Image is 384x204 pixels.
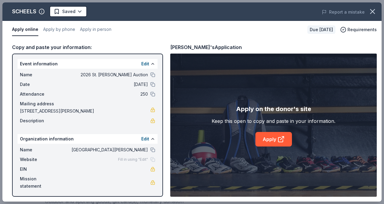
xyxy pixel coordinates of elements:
div: Apply on the donor's site [236,104,311,114]
span: Name [20,146,60,153]
span: 250 [60,90,148,98]
a: Apply [255,132,292,146]
div: SCHEELS [12,7,36,16]
span: Date [20,81,60,88]
div: Organization information [18,134,158,144]
span: Name [20,71,60,78]
button: Report a mistake [322,8,365,16]
button: Requirements [340,26,377,33]
div: Event information [18,59,158,69]
span: [DATE] [60,81,148,88]
span: Fill in using "Edit" [118,157,148,162]
span: Attendance [20,90,60,98]
span: [GEOGRAPHIC_DATA][PERSON_NAME] [60,146,148,153]
span: 2026 St. [PERSON_NAME] Auction [60,71,148,78]
span: EIN [20,166,60,173]
span: Requirements [347,26,377,33]
div: Mailing address [20,100,155,107]
button: Edit [141,60,149,67]
button: Saved [50,6,87,17]
div: Keep this open to copy and paste in your information. [212,117,335,125]
span: Mission statement [20,175,60,190]
span: [STREET_ADDRESS][PERSON_NAME] [20,107,150,115]
button: Edit [141,135,149,143]
div: Copy and paste your information: [12,43,163,51]
span: Saved [62,8,75,15]
div: Due [DATE] [307,25,335,34]
div: [PERSON_NAME]'s Application [170,43,242,51]
span: Website [20,156,60,163]
button: Apply by phone [43,23,75,36]
button: Apply in person [80,23,111,36]
span: Description [20,117,60,124]
button: Apply online [12,23,38,36]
